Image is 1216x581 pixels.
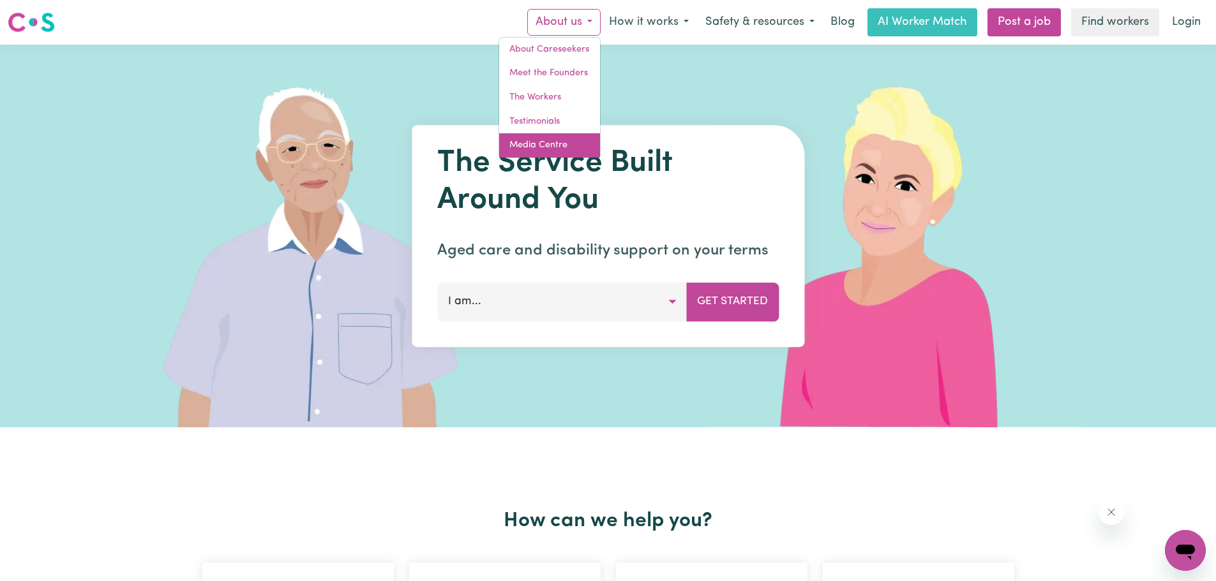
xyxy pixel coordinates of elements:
div: About us [499,37,601,158]
a: Find workers [1071,8,1159,36]
a: Careseekers logo [8,8,55,37]
h2: How can we help you? [195,509,1022,533]
button: I am... [437,283,687,321]
h1: The Service Built Around You [437,145,779,219]
a: The Workers [499,85,600,110]
button: Get Started [686,283,779,321]
iframe: Close message [1099,499,1124,525]
a: Login [1164,8,1208,36]
a: About Careseekers [499,38,600,62]
button: How it works [601,9,697,36]
p: Aged care and disability support on your terms [437,239,779,262]
a: Blog [823,8,862,36]
a: Media Centre [499,133,600,158]
img: Careseekers logo [8,11,55,34]
a: Meet the Founders [499,61,600,85]
span: Need any help? [8,9,77,19]
button: Safety & resources [697,9,823,36]
button: About us [527,9,601,36]
a: Post a job [987,8,1061,36]
iframe: Button to launch messaging window [1165,530,1206,571]
a: Testimonials [499,110,600,134]
a: AI Worker Match [867,8,977,36]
